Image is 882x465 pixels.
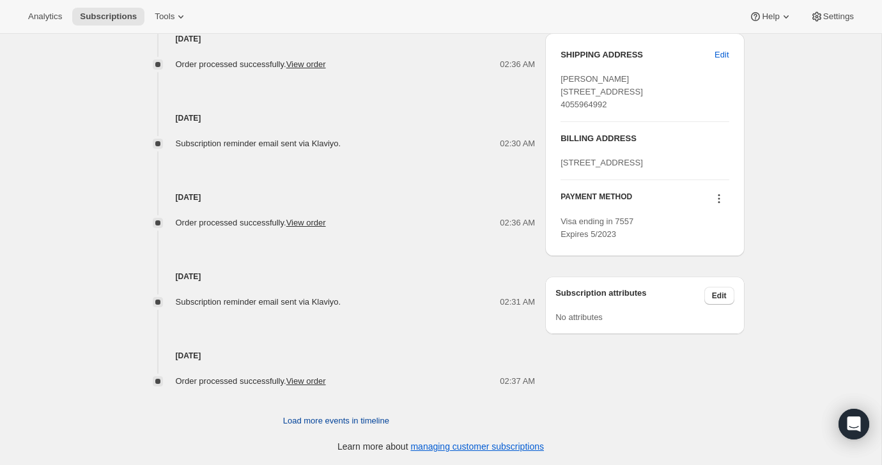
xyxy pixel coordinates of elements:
span: Visa ending in 7557 Expires 5/2023 [561,217,633,239]
h3: PAYMENT METHOD [561,192,632,209]
h3: Subscription attributes [555,287,704,305]
button: Tools [147,8,195,26]
button: Help [741,8,800,26]
a: managing customer subscriptions [410,441,544,452]
h4: [DATE] [137,33,536,45]
span: Subscription reminder email sent via Klaviyo. [176,139,341,148]
button: Edit [707,45,736,65]
span: Edit [715,49,729,61]
span: 02:36 AM [500,58,535,71]
span: Settings [823,11,854,22]
span: 02:37 AM [500,375,535,388]
span: Order processed successfully. [176,376,326,386]
h4: [DATE] [137,191,536,204]
h4: [DATE] [137,349,536,362]
span: Order processed successfully. [176,59,326,69]
span: 02:31 AM [500,296,535,309]
p: Learn more about [337,440,544,453]
h3: SHIPPING ADDRESS [561,49,715,61]
button: Edit [704,287,734,305]
span: Tools [155,11,174,22]
button: Settings [803,8,862,26]
h4: [DATE] [137,270,536,283]
span: Edit [712,291,727,301]
button: Load more events in timeline [275,411,397,431]
a: View order [286,218,326,227]
button: Subscriptions [72,8,144,26]
span: Analytics [28,11,62,22]
a: View order [286,376,326,386]
span: Order processed successfully. [176,218,326,227]
h4: [DATE] [137,112,536,125]
span: 02:30 AM [500,137,535,150]
span: Subscriptions [80,11,137,22]
span: Subscription reminder email sent via Klaviyo. [176,297,341,307]
span: Load more events in timeline [283,415,389,427]
span: Help [762,11,779,22]
span: [PERSON_NAME] [STREET_ADDRESS] 4055964992 [561,74,643,109]
span: 02:36 AM [500,217,535,229]
a: View order [286,59,326,69]
div: Open Intercom Messenger [839,409,869,439]
button: Analytics [20,8,70,26]
span: [STREET_ADDRESS] [561,158,643,167]
span: No attributes [555,312,603,322]
h3: BILLING ADDRESS [561,132,729,145]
